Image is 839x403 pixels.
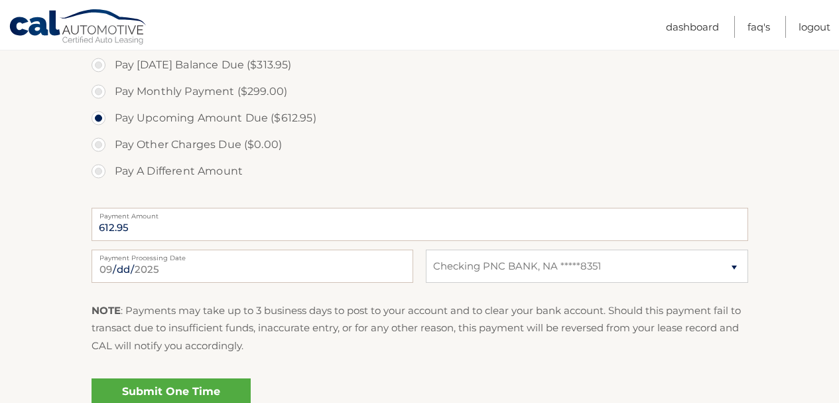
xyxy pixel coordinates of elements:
[92,158,748,185] label: Pay A Different Amount
[92,208,748,218] label: Payment Amount
[9,9,148,47] a: Cal Automotive
[666,16,719,38] a: Dashboard
[92,208,748,241] input: Payment Amount
[92,131,748,158] label: Pay Other Charges Due ($0.00)
[92,105,748,131] label: Pay Upcoming Amount Due ($612.95)
[92,302,748,355] p: : Payments may take up to 3 business days to post to your account and to clear your bank account....
[92,250,413,283] input: Payment Date
[747,16,770,38] a: FAQ's
[799,16,830,38] a: Logout
[92,78,748,105] label: Pay Monthly Payment ($299.00)
[92,250,413,260] label: Payment Processing Date
[92,304,121,317] strong: NOTE
[92,52,748,78] label: Pay [DATE] Balance Due ($313.95)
